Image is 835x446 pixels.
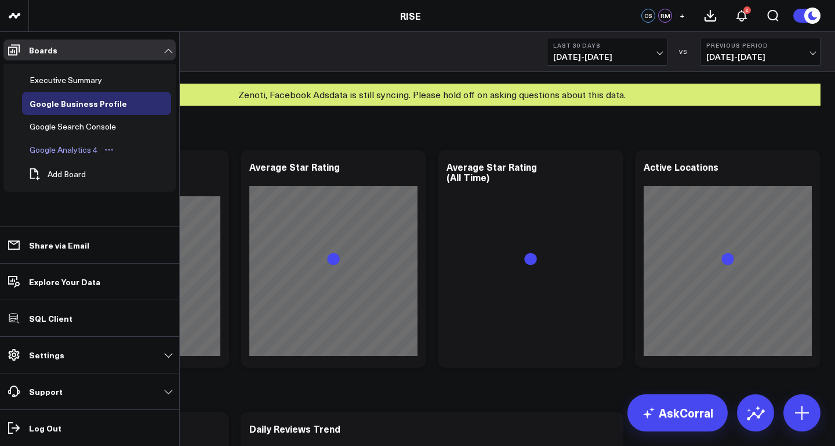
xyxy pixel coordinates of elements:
[29,387,63,396] p: Support
[700,38,821,66] button: Previous Period[DATE]-[DATE]
[675,9,689,23] button: +
[22,69,127,92] a: Executive SummaryOpen board menu
[547,38,667,66] button: Last 30 Days[DATE]-[DATE]
[27,96,130,110] div: Google Business Profile
[249,422,340,435] div: Daily Reviews Trend
[27,143,100,157] div: Google Analytics 4
[658,9,672,23] div: RM
[29,277,100,286] p: Explore Your Data
[29,45,57,55] p: Boards
[644,160,718,173] div: Active Locations
[29,350,64,359] p: Settings
[27,73,105,87] div: Executive Summary
[29,423,61,433] p: Log Out
[673,48,694,55] div: VS
[706,52,814,62] span: [DATE] - [DATE]
[22,92,152,115] a: Google Business ProfileOpen board menu
[446,160,537,184] div: Average Star Rating (All Time)
[29,240,89,250] p: Share via Email
[3,308,176,329] a: SQL Client
[249,160,340,173] div: Average Star Rating
[27,120,119,134] div: Google Search Console
[22,161,92,187] button: Add Board
[100,145,118,154] button: Open board menu
[743,6,751,14] div: 2
[29,314,72,323] p: SQL Client
[680,12,685,20] span: +
[48,170,86,179] span: Add Board
[43,84,821,106] div: Zenoti, Facebook Ads data is still syncing. Please hold off on asking questions about this data.
[553,42,661,49] b: Last 30 Days
[641,9,655,23] div: CS
[627,394,728,431] a: AskCorral
[553,52,661,62] span: [DATE] - [DATE]
[400,9,421,22] a: RISE
[706,42,814,49] b: Previous Period
[22,115,141,138] a: Google Search ConsoleOpen board menu
[22,138,122,161] a: Google Analytics 4Open board menu
[3,418,176,438] a: Log Out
